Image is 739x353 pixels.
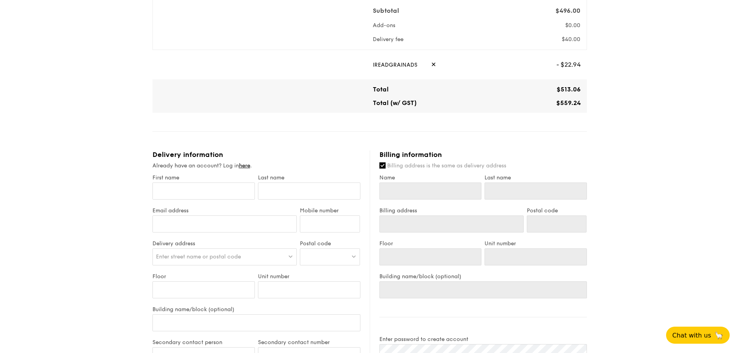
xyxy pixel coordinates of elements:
[373,99,417,107] span: Total (w/ GST)
[672,332,711,339] span: Chat with us
[379,162,386,169] input: Billing address is the same as delivery address
[156,253,241,260] span: Enter street name or postal code
[387,162,506,169] span: Billing address is the same as delivery address
[379,273,587,280] label: Building name/block (optional)
[373,22,395,29] span: Add-ons
[351,253,357,259] img: icon-dropdown.fa26e9f9.svg
[485,174,587,181] label: Last name
[258,339,360,346] label: Secondary contact number
[556,56,581,73] span: - $22.94
[379,174,482,181] label: Name
[288,253,293,259] img: icon-dropdown.fa26e9f9.svg
[379,240,482,247] label: Floor
[152,207,297,214] label: Email address
[373,86,389,93] span: Total
[431,56,436,73] span: ✕
[239,162,250,169] a: here
[562,36,580,43] span: $40.00
[565,22,580,29] span: $0.00
[485,240,587,247] label: Unit number
[556,99,581,107] span: $559.24
[379,336,587,343] label: Enter password to create account
[527,207,587,214] label: Postal code
[556,7,580,14] span: $496.00
[152,174,255,181] label: First name
[152,306,360,313] label: Building name/block (optional)
[557,86,581,93] span: $513.06
[379,150,442,159] span: Billing information
[152,273,255,280] label: Floor
[258,174,360,181] label: Last name
[258,273,360,280] label: Unit number
[666,327,730,344] button: Chat with us🦙
[300,207,360,214] label: Mobile number
[714,331,723,340] span: 🦙
[152,162,360,170] div: Already have an account? Log in .
[379,207,524,214] label: Billing address
[300,240,360,247] label: Postal code
[152,339,255,346] label: Secondary contact person
[373,36,403,43] span: Delivery fee
[373,7,399,14] span: Subtotal
[152,240,297,247] label: Delivery address
[152,150,223,159] span: Delivery information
